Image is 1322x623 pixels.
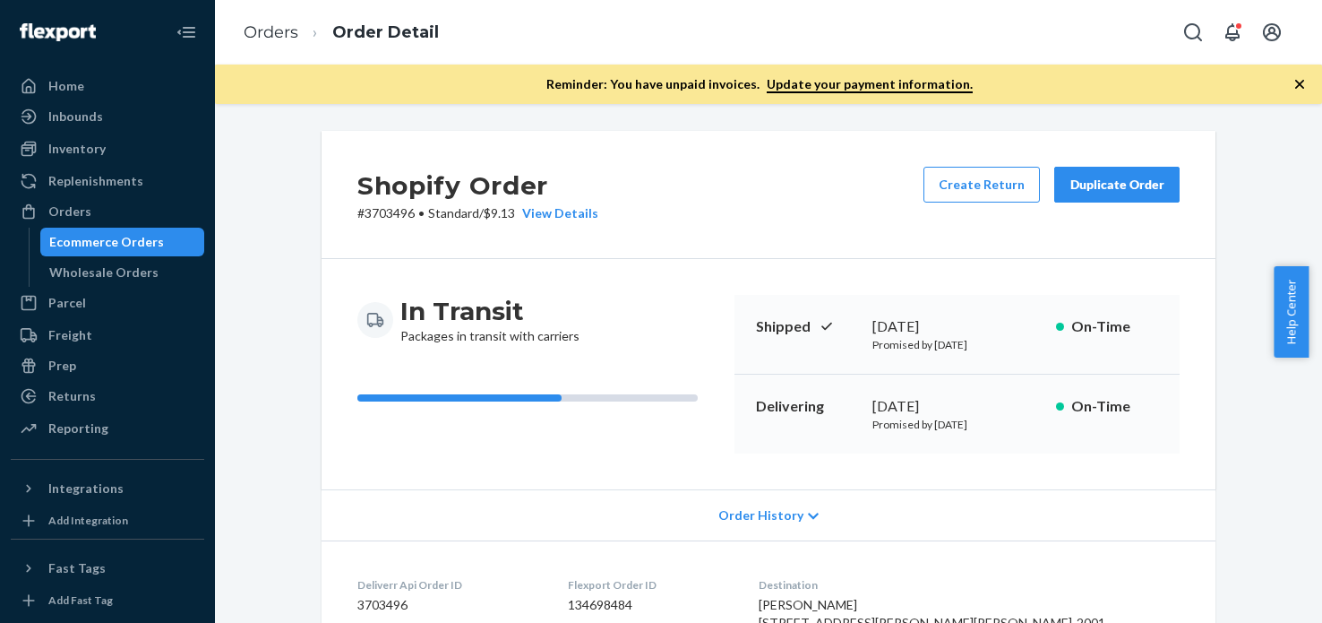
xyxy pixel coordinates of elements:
[400,295,579,327] h3: In Transit
[718,506,803,524] span: Order History
[48,326,92,344] div: Freight
[48,593,113,608] div: Add Fast Tag
[1054,167,1180,203] button: Duplicate Order
[48,140,106,158] div: Inventory
[48,480,124,498] div: Integrations
[48,77,84,95] div: Home
[11,134,204,163] a: Inventory
[48,172,143,190] div: Replenishments
[229,6,453,59] ol: breadcrumbs
[11,590,204,611] a: Add Fast Tag
[48,559,106,577] div: Fast Tags
[11,321,204,350] a: Freight
[418,205,425,221] span: •
[546,75,973,93] p: Reminder: You have unpaid invoices.
[1175,14,1211,50] button: Open Search Box
[48,203,91,221] div: Orders
[48,357,76,375] div: Prep
[400,295,579,345] div: Packages in transit with carriers
[759,577,1180,593] dt: Destination
[11,414,204,443] a: Reporting
[756,396,858,417] p: Delivering
[767,76,973,93] a: Update your payment information.
[1215,14,1250,50] button: Open notifications
[11,167,204,195] a: Replenishments
[1208,569,1304,614] iframe: Opens a widget where you can chat to one of our agents
[11,102,204,131] a: Inbounds
[1069,176,1164,194] div: Duplicate Order
[40,258,205,287] a: Wholesale Orders
[11,554,204,583] button: Fast Tags
[48,108,103,125] div: Inbounds
[1071,396,1158,417] p: On-Time
[756,316,858,337] p: Shipped
[428,205,479,221] span: Standard
[1254,14,1290,50] button: Open account menu
[11,72,204,100] a: Home
[872,396,1042,417] div: [DATE]
[244,22,298,42] a: Orders
[568,596,731,614] dd: 134698484
[515,204,598,222] button: View Details
[357,167,598,204] h2: Shopify Order
[168,14,204,50] button: Close Navigation
[357,596,539,614] dd: 3703496
[872,337,1042,352] p: Promised by [DATE]
[40,228,205,256] a: Ecommerce Orders
[49,233,164,251] div: Ecommerce Orders
[872,316,1042,337] div: [DATE]
[49,264,159,281] div: Wholesale Orders
[1071,316,1158,337] p: On-Time
[20,23,96,41] img: Flexport logo
[48,513,128,528] div: Add Integration
[11,474,204,503] button: Integrations
[923,167,1040,203] button: Create Return
[11,289,204,317] a: Parcel
[11,382,204,411] a: Returns
[357,204,598,222] p: # 3703496 / $9.13
[357,577,539,593] dt: Deliverr Api Order ID
[332,22,439,42] a: Order Detail
[48,420,108,437] div: Reporting
[1274,266,1309,358] button: Help Center
[568,577,731,593] dt: Flexport Order ID
[48,387,96,405] div: Returns
[872,417,1042,432] p: Promised by [DATE]
[48,294,86,312] div: Parcel
[11,197,204,226] a: Orders
[11,351,204,380] a: Prep
[11,510,204,532] a: Add Integration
